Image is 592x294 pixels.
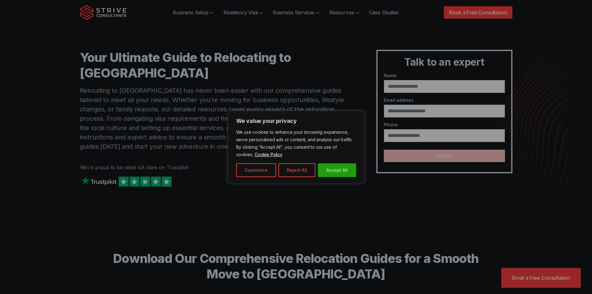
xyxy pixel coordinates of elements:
[236,128,356,158] p: We use cookies to enhance your browsing experience, serve personalised ads or content, and analys...
[254,152,283,157] a: Cookie Policy
[236,163,276,177] button: Customise
[318,163,356,177] button: Accept All
[228,111,365,184] div: We value your privacy
[278,163,315,177] button: Reject All
[236,117,356,125] p: We value your privacy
